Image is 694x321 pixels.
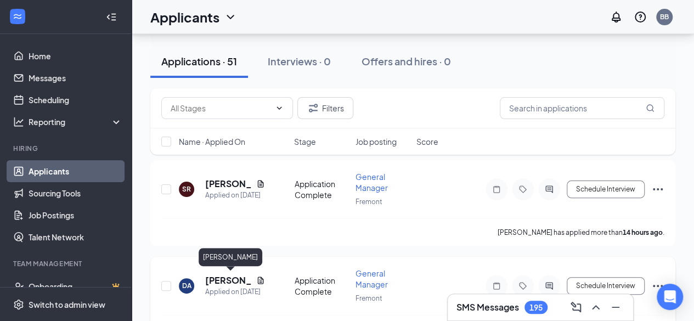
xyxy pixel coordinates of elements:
[224,10,237,24] svg: ChevronDown
[150,8,219,26] h1: Applicants
[610,10,623,24] svg: Notifications
[646,104,654,112] svg: MagnifyingGlass
[356,294,382,302] span: Fremont
[29,275,122,297] a: OnboardingCrown
[567,277,645,295] button: Schedule Interview
[623,228,663,236] b: 14 hours ago
[362,54,451,68] div: Offers and hires · 0
[295,275,349,297] div: Application Complete
[205,178,252,190] h5: [PERSON_NAME]
[179,136,245,147] span: Name · Applied On
[29,67,122,89] a: Messages
[295,178,349,200] div: Application Complete
[29,45,122,67] a: Home
[161,54,237,68] div: Applications · 51
[356,198,382,206] span: Fremont
[657,284,683,310] div: Open Intercom Messenger
[516,281,529,290] svg: Tag
[529,303,543,312] div: 195
[13,116,24,127] svg: Analysis
[13,259,120,268] div: Team Management
[13,144,120,153] div: Hiring
[13,299,24,310] svg: Settings
[29,204,122,226] a: Job Postings
[500,97,664,119] input: Search in applications
[205,190,265,201] div: Applied on [DATE]
[634,10,647,24] svg: QuestionInfo
[106,12,117,22] svg: Collapse
[12,11,23,22] svg: WorkstreamLogo
[275,104,284,112] svg: ChevronDown
[567,181,645,198] button: Schedule Interview
[182,281,191,290] div: DA
[356,268,388,289] span: General Manager
[490,185,503,194] svg: Note
[609,301,622,314] svg: Minimize
[587,299,605,316] button: ChevronUp
[543,185,556,194] svg: ActiveChat
[416,136,438,147] span: Score
[29,299,105,310] div: Switch to admin view
[589,301,602,314] svg: ChevronUp
[607,299,624,316] button: Minimize
[660,12,669,21] div: BB
[498,228,664,237] p: [PERSON_NAME] has applied more than .
[651,183,664,196] svg: Ellipses
[356,172,388,193] span: General Manager
[205,274,252,286] h5: [PERSON_NAME]
[29,89,122,111] a: Scheduling
[567,299,585,316] button: ComposeMessage
[651,279,664,292] svg: Ellipses
[256,179,265,188] svg: Document
[205,286,265,297] div: Applied on [DATE]
[182,184,191,194] div: SR
[569,301,583,314] svg: ComposeMessage
[171,102,270,114] input: All Stages
[199,248,262,266] div: [PERSON_NAME]
[29,116,123,127] div: Reporting
[29,226,122,248] a: Talent Network
[490,281,503,290] svg: Note
[543,281,556,290] svg: ActiveChat
[29,160,122,182] a: Applicants
[297,97,353,119] button: Filter Filters
[256,276,265,285] svg: Document
[307,102,320,115] svg: Filter
[355,136,396,147] span: Job posting
[456,301,519,313] h3: SMS Messages
[516,185,529,194] svg: Tag
[29,182,122,204] a: Sourcing Tools
[268,54,331,68] div: Interviews · 0
[294,136,316,147] span: Stage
